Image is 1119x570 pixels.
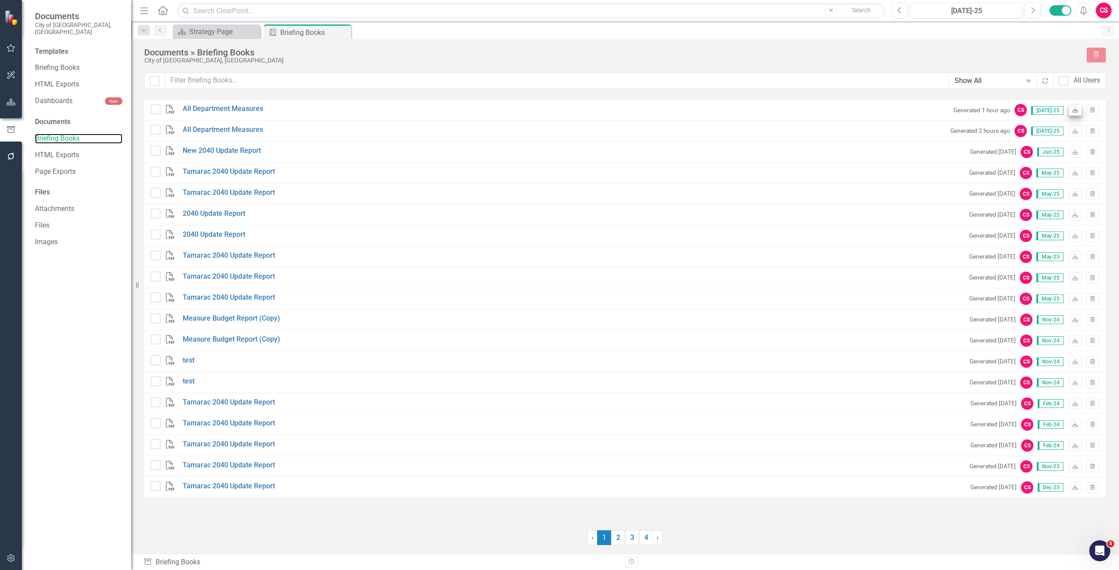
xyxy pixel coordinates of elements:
[183,230,245,240] a: 2040 Update Report
[1020,460,1032,473] div: CS
[177,3,885,18] input: Search ClearPoint...
[970,399,1017,408] small: Generated [DATE]
[1021,397,1033,410] div: CS
[35,150,122,160] a: HTML Exports
[144,48,1078,57] div: Documents » Briefing Books
[183,377,195,387] a: test
[1037,315,1063,324] span: Nov-24
[1036,294,1063,303] span: May-25
[969,252,1015,261] small: Generated [DATE]
[35,134,122,144] a: Briefing Books
[183,418,275,428] a: Tamarac 2040 Update Report
[1096,3,1112,18] button: CS
[183,335,280,345] a: Measure Budget Report (Copy)
[35,96,105,106] a: Dashboards
[970,357,1016,366] small: Generated [DATE]
[35,237,122,247] a: Images
[1020,293,1032,305] div: CS
[183,104,263,114] a: All Department Measures
[1021,418,1033,431] div: CS
[1036,211,1063,219] span: May-25
[1038,441,1063,450] span: Feb-24
[35,79,122,90] a: HTML Exports
[1036,190,1063,198] span: May-25
[969,211,1015,219] small: Generated [DATE]
[970,420,1017,428] small: Generated [DATE]
[4,10,20,25] img: ClearPoint Strategy
[189,26,258,37] div: Strategy Page
[1020,167,1032,179] div: CS
[183,146,261,156] a: New 2040 Update Report
[970,483,1017,491] small: Generated [DATE]
[597,530,611,545] span: 1
[970,441,1017,449] small: Generated [DATE]
[35,63,122,73] a: Briefing Books
[143,557,619,567] div: Briefing Books
[35,21,122,36] small: City of [GEOGRAPHIC_DATA], [GEOGRAPHIC_DATA]
[970,315,1016,324] small: Generated [DATE]
[970,462,1016,470] small: Generated [DATE]
[852,7,871,14] span: Search
[1038,420,1063,429] span: Feb-24
[183,314,280,324] a: Measure Budget Report (Copy)
[35,187,122,197] div: Files
[1020,335,1032,347] div: CS
[914,6,1019,16] div: [DATE]-25
[183,251,275,261] a: Tamarac 2040 Update Report
[280,27,349,38] div: Briefing Books
[183,209,245,219] a: 2040 Update Report
[1038,483,1063,492] span: Dec-23
[1036,273,1063,282] span: May-25
[1020,209,1032,221] div: CS
[183,460,275,470] a: Tamarac 2040 Update Report
[611,530,625,545] a: 2
[183,293,275,303] a: Tamarac 2040 Update Report
[1020,377,1032,389] div: CS
[1037,462,1063,471] span: Nov-23
[1089,540,1110,561] iframe: Intercom live chat
[183,188,275,198] a: Tamarac 2040 Update Report
[183,481,275,491] a: Tamarac 2040 Update Report
[183,356,195,366] a: test
[1037,148,1063,156] span: Jun-25
[950,127,1010,135] small: Generated 2 hours ago
[1015,104,1027,116] div: CS
[1107,540,1114,547] span: 5
[183,272,275,282] a: Tamarac 2040 Update Report
[969,294,1015,303] small: Generated [DATE]
[953,106,1010,114] small: Generated 1 hour ago
[1021,439,1033,452] div: CS
[969,190,1015,198] small: Generated [DATE]
[970,336,1016,345] small: Generated [DATE]
[839,4,883,17] button: Search
[639,530,653,545] a: 4
[657,533,659,542] span: ›
[969,273,1015,282] small: Generated [DATE]
[1020,356,1032,368] div: CS
[1074,76,1100,86] div: All Users
[175,26,258,37] a: Strategy Page
[1020,272,1032,284] div: CS
[1036,169,1063,177] span: May-25
[1037,336,1063,345] span: Nov-24
[1037,378,1063,387] span: Nov-24
[35,117,122,127] div: Documents
[1031,106,1063,115] span: [DATE]-25
[165,73,949,89] input: Filter Briefing Books...
[1020,314,1032,326] div: CS
[1037,357,1063,366] span: Nov-24
[35,167,122,177] a: Page Exports
[1038,399,1063,408] span: Feb-24
[1020,230,1032,242] div: CS
[183,397,275,408] a: Tamarac 2040 Update Report
[955,76,1022,86] div: Show All
[35,221,122,231] a: Files
[969,169,1015,177] small: Generated [DATE]
[1015,125,1027,137] div: CS
[1021,481,1033,494] div: CS
[970,378,1016,387] small: Generated [DATE]
[35,47,122,57] div: Templates
[910,3,1022,18] button: [DATE]-25
[144,57,1078,64] div: City of [GEOGRAPHIC_DATA], [GEOGRAPHIC_DATA]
